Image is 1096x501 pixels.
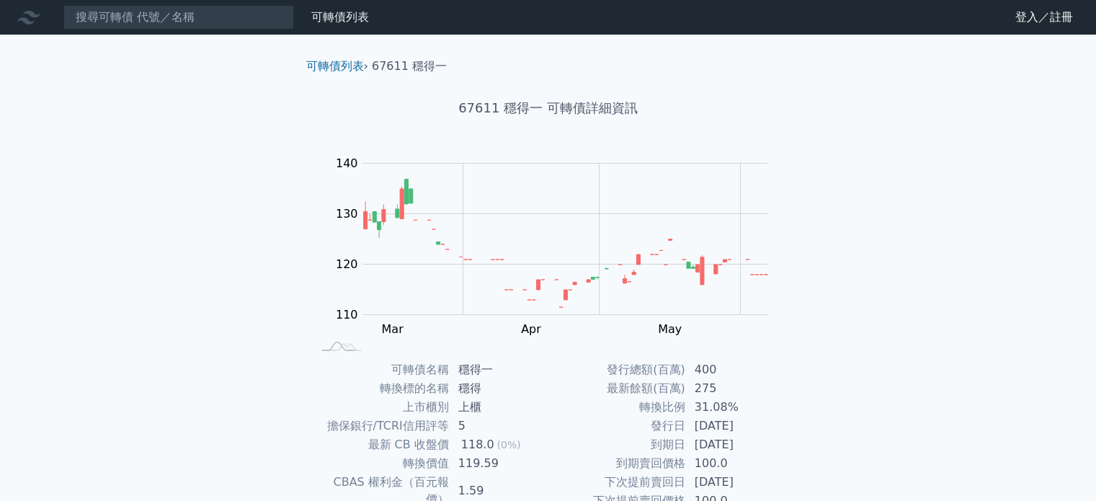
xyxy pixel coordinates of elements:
[312,435,450,454] td: 最新 CB 收盤價
[312,454,450,473] td: 轉換價值
[450,417,548,435] td: 5
[295,98,802,118] h1: 67611 穩得一 可轉債詳細資訊
[312,417,450,435] td: 擔保銀行/TCRI信用評等
[306,58,368,75] li: ›
[306,59,364,73] a: 可轉債列表
[686,454,785,473] td: 100.0
[548,454,686,473] td: 到期賣回價格
[686,435,785,454] td: [DATE]
[312,398,450,417] td: 上市櫃別
[336,257,358,271] tspan: 120
[450,398,548,417] td: 上櫃
[686,379,785,398] td: 275
[548,379,686,398] td: 最新餘額(百萬)
[381,322,404,336] tspan: Mar
[63,5,294,30] input: 搜尋可轉債 代號／名稱
[450,360,548,379] td: 穩得一
[548,360,686,379] td: 發行總額(百萬)
[686,473,785,492] td: [DATE]
[450,379,548,398] td: 穩得
[686,398,785,417] td: 31.08%
[458,436,497,453] div: 118.0
[336,308,358,322] tspan: 110
[1004,6,1084,29] a: 登入／註冊
[686,417,785,435] td: [DATE]
[312,379,450,398] td: 轉換標的名稱
[312,360,450,379] td: 可轉債名稱
[336,156,358,170] tspan: 140
[450,454,548,473] td: 119.59
[548,435,686,454] td: 到期日
[336,207,358,221] tspan: 130
[686,360,785,379] td: 400
[328,156,789,336] g: Chart
[521,322,541,336] tspan: Apr
[548,417,686,435] td: 發行日
[548,473,686,492] td: 下次提前賣回日
[372,58,447,75] li: 67611 穩得一
[497,439,521,451] span: (0%)
[658,322,682,336] tspan: May
[311,10,369,24] a: 可轉債列表
[548,398,686,417] td: 轉換比例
